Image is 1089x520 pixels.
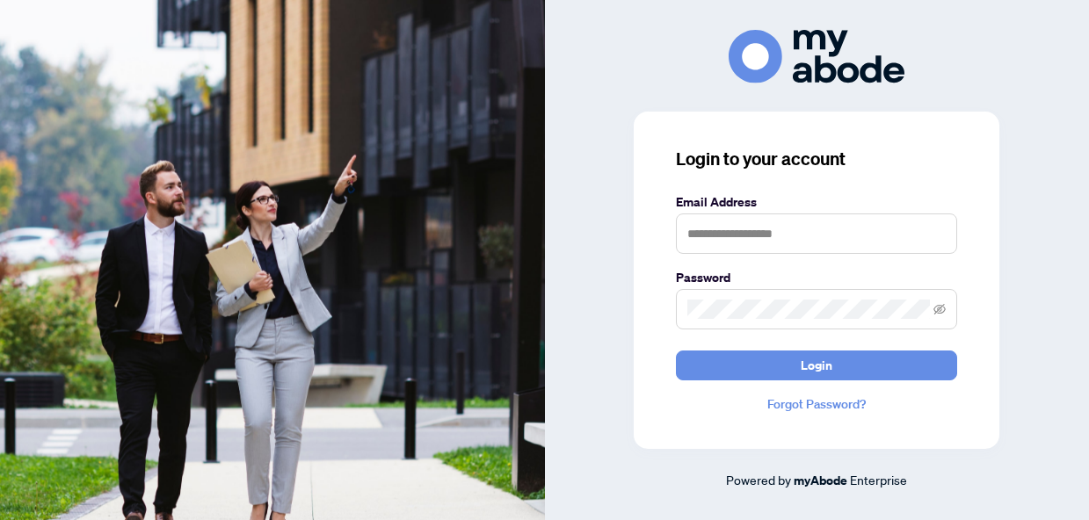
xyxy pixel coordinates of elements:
[729,30,904,83] img: ma-logo
[933,303,946,315] span: eye-invisible
[726,472,791,487] span: Powered by
[794,471,847,490] a: myAbode
[676,147,957,171] h3: Login to your account
[676,268,957,287] label: Password
[676,394,957,414] a: Forgot Password?
[676,350,957,380] button: Login
[801,351,832,379] span: Login
[676,192,957,212] label: Email Address
[850,472,907,487] span: Enterprise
